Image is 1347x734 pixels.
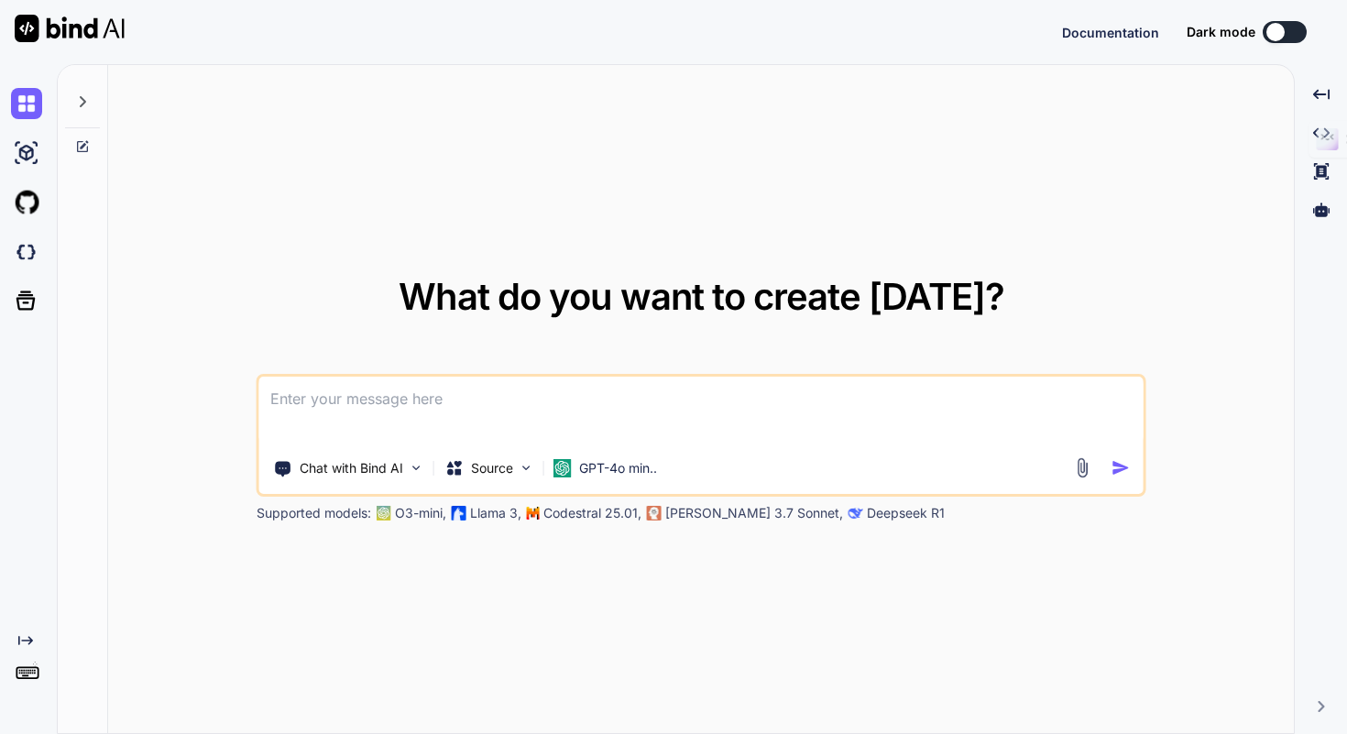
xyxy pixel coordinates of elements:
span: Dark mode [1187,23,1255,41]
span: What do you want to create [DATE]? [399,274,1004,319]
img: icon [1112,458,1131,477]
img: attachment [1072,457,1093,478]
p: Llama 3, [470,504,521,522]
img: Bind AI [15,15,125,42]
img: ai-studio [11,137,42,169]
p: O3-mini, [395,504,446,522]
p: Deepseek R1 [867,504,945,522]
img: Pick Tools [409,460,424,476]
img: GPT-4 [377,506,391,520]
img: Mistral-AI [527,507,540,520]
p: Codestral 25.01, [543,504,641,522]
p: Source [471,459,513,477]
img: claude [849,506,863,520]
button: Documentation [1062,23,1159,42]
img: GPT-4o mini [553,459,572,477]
p: Supported models: [257,504,371,522]
img: chat [11,88,42,119]
img: Pick Models [519,460,534,476]
p: [PERSON_NAME] 3.7 Sonnet, [665,504,843,522]
span: Documentation [1062,25,1159,40]
img: githubLight [11,187,42,218]
img: Llama2 [452,506,466,520]
img: claude [647,506,662,520]
p: GPT-4o min.. [579,459,657,477]
img: darkCloudIdeIcon [11,236,42,268]
p: Chat with Bind AI [300,459,403,477]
